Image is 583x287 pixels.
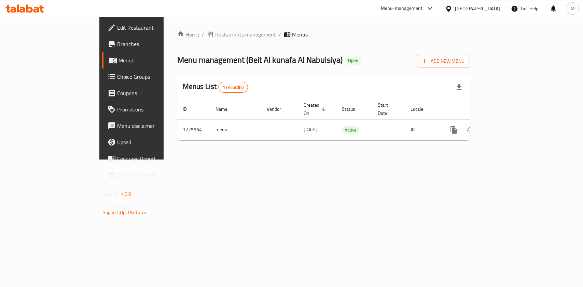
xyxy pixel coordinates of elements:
[216,105,236,113] span: Name
[267,105,290,113] span: Vendor
[210,119,261,140] td: menu
[417,55,470,67] button: Add New Menu
[183,105,196,113] span: ID
[117,89,191,97] span: Coupons
[177,30,470,39] nav: breadcrumb
[117,105,191,114] span: Promotions
[571,5,575,12] span: M
[422,57,464,65] span: Add New Menu
[218,82,248,93] div: Total records count
[177,52,343,67] span: Menu management ( Beit Al kunafa Al Nabulsiya )
[455,5,500,12] div: [GEOGRAPHIC_DATA]
[462,122,478,138] button: Change Status
[183,81,248,93] h2: Menus List
[119,56,191,64] span: Menus
[304,101,328,117] span: Created On
[102,150,197,167] a: Coverage Report
[202,30,204,39] li: /
[102,36,197,52] a: Branches
[207,30,276,39] a: Restaurants management
[381,4,423,13] div: Menu-management
[117,73,191,81] span: Choice Groups
[102,118,197,134] a: Menu disclaimer
[405,119,440,140] td: All
[102,85,197,101] a: Coupons
[102,101,197,118] a: Promotions
[177,99,517,140] table: enhanced table
[102,19,197,36] a: Edit Restaurant
[219,84,248,91] span: 1 record(s)
[103,201,134,210] span: Get support on:
[102,167,197,183] a: Grocery Checklist
[304,125,318,134] span: [DATE]
[446,122,462,138] button: more
[117,171,191,179] span: Grocery Checklist
[372,119,405,140] td: -
[451,79,467,95] div: Export file
[292,30,308,39] span: Menus
[440,99,517,120] th: Actions
[102,52,197,69] a: Menus
[342,105,364,113] span: Status
[102,69,197,85] a: Choice Groups
[117,138,191,146] span: Upsell
[102,134,197,150] a: Upsell
[121,190,131,198] span: 1.0.0
[279,30,281,39] li: /
[378,101,397,117] span: Start Date
[215,30,276,39] span: Restaurants management
[103,190,120,198] span: Version:
[342,126,359,134] span: Active
[117,154,191,163] span: Coverage Report
[117,122,191,130] span: Menu disclaimer
[345,57,361,65] div: Open
[117,24,191,32] span: Edit Restaurant
[117,40,191,48] span: Branches
[345,58,361,63] span: Open
[411,105,432,113] span: Locale
[103,208,146,217] a: Support.OpsPlatform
